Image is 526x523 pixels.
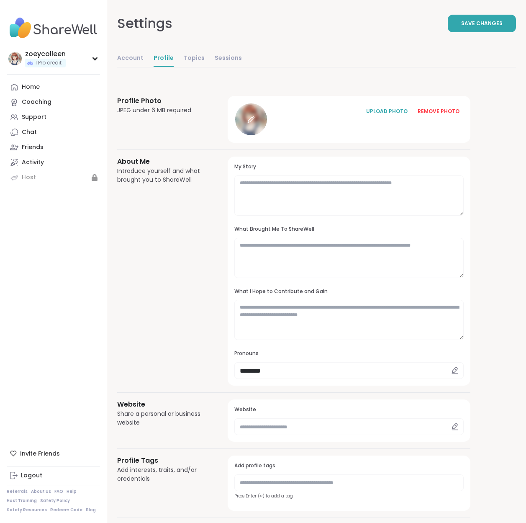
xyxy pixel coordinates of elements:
[234,350,464,357] h3: Pronouns
[35,59,62,67] span: 1 Pro credit
[7,125,100,140] a: Chat
[234,493,464,499] div: Press Enter (↵) to add a tag
[184,50,205,67] a: Topics
[117,13,172,33] div: Settings
[117,399,208,410] h3: Website
[117,106,208,115] div: JPEG under 6 MB required
[366,108,408,115] div: UPLOAD PHOTO
[8,52,22,65] img: zoeycolleen
[117,50,144,67] a: Account
[7,95,100,110] a: Coaching
[234,462,464,469] h3: Add profile tags
[7,155,100,170] a: Activity
[40,498,70,504] a: Safety Policy
[234,226,464,233] h3: What Brought Me To ShareWell
[234,288,464,295] h3: What I Hope to Contribute and Gain
[22,83,40,91] div: Home
[7,489,28,495] a: Referrals
[461,20,503,27] span: Save Changes
[448,15,516,32] button: Save Changes
[54,489,63,495] a: FAQ
[215,50,242,67] a: Sessions
[22,173,36,182] div: Host
[25,49,66,59] div: zoeycolleen
[117,410,208,427] div: Share a personal or business website
[22,98,51,106] div: Coaching
[117,96,208,106] h3: Profile Photo
[50,507,82,513] a: Redeem Code
[22,143,44,152] div: Friends
[22,128,37,137] div: Chat
[234,163,464,170] h3: My Story
[7,446,100,461] div: Invite Friends
[413,103,464,120] button: REMOVE PHOTO
[31,489,51,495] a: About Us
[7,13,100,43] img: ShareWell Nav Logo
[154,50,174,67] a: Profile
[7,80,100,95] a: Home
[117,466,208,483] div: Add interests, traits, and/or credentials
[7,507,47,513] a: Safety Resources
[22,158,44,167] div: Activity
[67,489,77,495] a: Help
[22,113,46,121] div: Support
[7,110,100,125] a: Support
[86,507,96,513] a: Blog
[7,498,37,504] a: Host Training
[7,170,100,185] a: Host
[21,471,42,480] div: Logout
[7,140,100,155] a: Friends
[362,103,412,120] button: UPLOAD PHOTO
[117,456,208,466] h3: Profile Tags
[418,108,459,115] div: REMOVE PHOTO
[7,468,100,483] a: Logout
[117,167,208,184] div: Introduce yourself and what brought you to ShareWell
[234,406,464,413] h3: Website
[117,157,208,167] h3: About Me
